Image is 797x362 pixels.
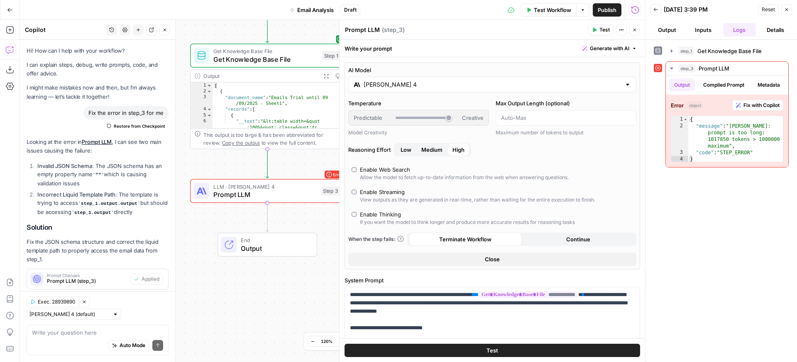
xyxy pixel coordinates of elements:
div: 4 [671,156,688,163]
g: Edge from start to step_1 [266,14,269,43]
button: Email Analysis [285,3,339,17]
span: Exec. 28939890 [38,298,76,306]
span: step_1 [678,47,694,55]
span: Creative [462,114,484,122]
span: Prompt LLM [699,64,729,73]
div: View outputs as they are generated in real-time, rather than waiting for the entire execution to ... [360,196,595,204]
div: Model Creativity [348,129,489,136]
span: Copy the output [222,140,260,146]
div: Enable Web Search [360,165,410,174]
label: Reasoning Effort [348,143,636,156]
input: Enable StreamingView outputs as they are generated in real-time, rather than waiting for the enti... [352,190,357,194]
button: Reasoning EffortMediumHigh [396,143,416,156]
div: 3 [191,95,213,107]
span: Prompt Changes [47,273,127,277]
span: Reset [762,6,775,13]
span: End [241,236,308,244]
span: Restore from Checkpoint [114,123,165,129]
div: Output [203,72,317,80]
div: Enable Thinking [360,210,401,219]
button: Exec. 28939890 [27,296,79,307]
code: "" [93,172,104,177]
p: Fix the JSON schema structure and correct the liquid template path to properly access the email d... [27,238,169,264]
span: Publish [598,6,616,14]
div: If you want the model to think longer and produce more accurate results for reasoning tasks [360,219,575,226]
button: Restore from Checkpoint [103,121,169,131]
button: Test Workflow [521,3,576,17]
button: Test [345,344,640,357]
div: This output is too large & has been abbreviated for review. to view the full content. [203,131,340,146]
div: 3 [671,149,688,156]
span: step_3 [678,64,695,73]
span: Get Knowledge Base File [213,54,318,64]
div: Enable Streaming [360,188,405,196]
div: 5 [191,112,213,118]
span: Get Knowledge Base File [213,47,318,55]
div: Step 1 [322,51,340,60]
button: Test [588,24,614,35]
span: Toggle code folding, rows 1 through 4 [683,116,688,123]
div: Get Knowledge Base FileGet Knowledge Base FileStep 1Output[ { "document_name":"Emails Trial until... [190,44,345,149]
p: I might make mistakes now and then, but I’m always learning — let’s tackle it together! [27,83,169,101]
span: Continue [566,235,590,243]
button: Reasoning EffortLowHigh [416,143,447,156]
input: Enable Web SearchAllow the model to fetch up-to-date information from the web when answering ques... [352,167,357,172]
button: Output [650,23,683,36]
strong: Error [671,101,684,109]
strong: Incorrect Liquid Template Path [37,191,115,198]
span: Prompt LLM [213,190,317,199]
span: Get Knowledge Base File [697,47,762,55]
a: Prompt LLM [82,138,112,145]
span: Test [487,346,498,355]
g: Edge from step_3 to end [266,203,269,232]
span: Toggle code folding, rows 1 through 10 [207,83,212,88]
button: Output [669,79,695,91]
button: Inputs [687,23,719,36]
div: 1 [671,116,688,123]
div: Maximum number of tokens to output [496,129,636,136]
button: Logs [723,23,756,36]
span: Terminate Workflow [439,235,491,243]
input: Enable ThinkingIf you want the model to think longer and produce more accurate results for reason... [352,212,357,217]
h2: Solution [27,224,169,231]
g: Edge from step_1 to step_3 [266,149,269,178]
span: LLM · [PERSON_NAME] 4 [213,182,317,190]
span: Fix with Copilot [743,102,780,109]
code: step_1.output [71,210,114,215]
button: Compiled Prompt [698,79,749,91]
div: Allow the model to fetch up-to-date information from the web when answering questions. [360,174,569,181]
label: Max Output Length (optional) [496,99,636,107]
label: Temperature [348,99,489,107]
button: Continue [522,233,635,246]
div: Write your prompt [340,40,645,57]
div: Step 3 [321,187,340,196]
label: System Prompt [345,276,640,284]
span: Generate with AI [590,45,629,52]
label: AI Model [348,66,636,74]
button: Reset [758,4,779,15]
span: Low [401,146,411,154]
span: Toggle code folding, rows 4 through 8 [207,107,212,112]
span: Error [333,169,342,181]
p: Looking at the error in , I can see two main issues causing the failure: [27,138,169,155]
span: High [452,146,465,154]
div: ErrorLLM · [PERSON_NAME] 4Prompt LLMStep 3 [190,179,345,203]
button: Details [759,23,792,36]
strong: Invalid JSON Schema [37,163,92,169]
a: When the step fails: [348,236,404,243]
div: 2 [671,123,688,149]
span: Test Workflow [534,6,571,14]
span: Applied [142,275,159,283]
span: object [687,102,703,109]
div: 1 [191,83,213,88]
li: : The JSON schema has an empty property name which is causing validation issues [35,162,169,187]
span: Email Analysis [297,6,334,14]
button: Publish [593,3,621,17]
span: Predictable [354,114,382,122]
button: Close [348,253,636,266]
textarea: Prompt LLM [345,26,380,34]
span: Toggle code folding, rows 5 through 7 [207,112,212,118]
span: Output [241,243,308,253]
input: Auto-Max [501,114,631,122]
